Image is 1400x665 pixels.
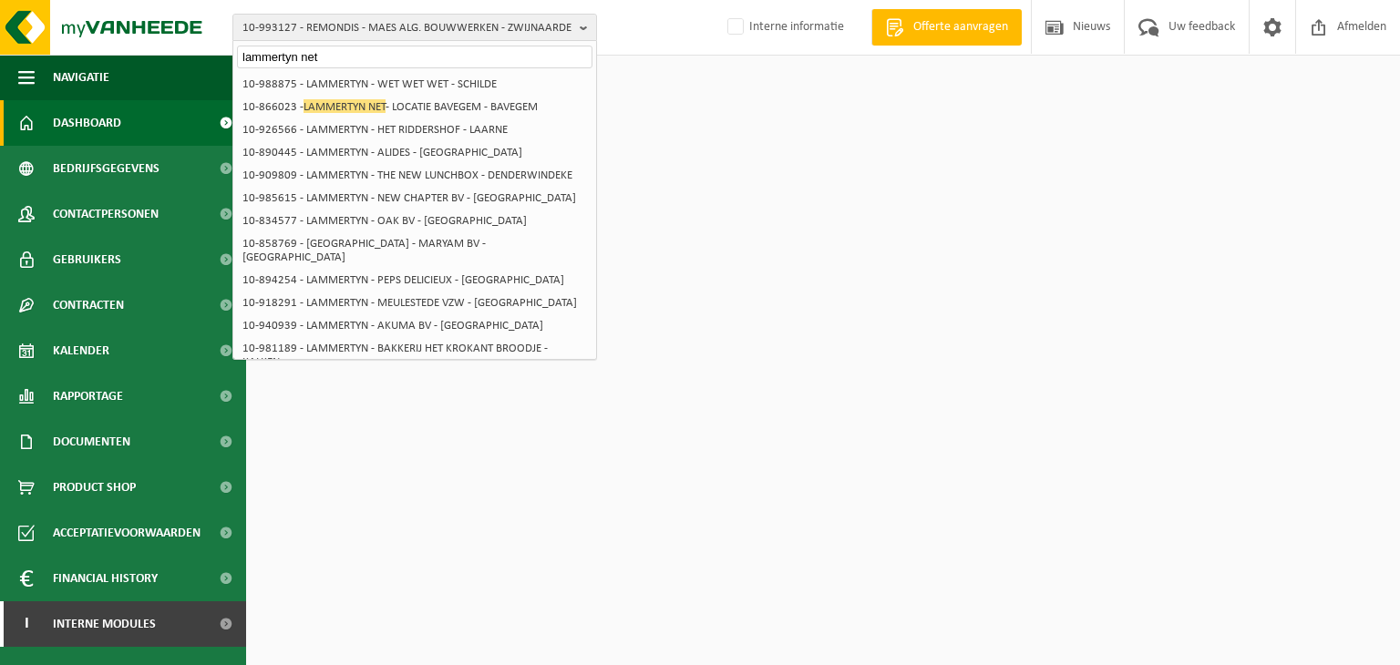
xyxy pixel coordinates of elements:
button: 10-993127 - REMONDIS - MAES ALG. BOUWWERKEN - ZWIJNAARDE [232,14,597,41]
span: I [18,601,35,647]
li: 10-981189 - LAMMERTYN - BAKKERIJ HET KROKANT BROODJE - KALKEN [237,337,592,373]
span: Interne modules [53,601,156,647]
span: Acceptatievoorwaarden [53,510,201,556]
li: 10-894254 - LAMMERTYN - PEPS DELICIEUX - [GEOGRAPHIC_DATA] [237,269,592,292]
span: Financial History [53,556,158,601]
li: 10-926566 - LAMMERTYN - HET RIDDERSHOF - LAARNE [237,118,592,141]
li: 10-866023 - - LOCATIE BAVEGEM - BAVEGEM [237,96,592,118]
span: Bedrijfsgegevens [53,146,160,191]
li: 10-858769 - [GEOGRAPHIC_DATA] - MARYAM BV - [GEOGRAPHIC_DATA] [237,232,592,269]
a: Offerte aanvragen [871,9,1022,46]
span: LAMMERTYN NET [304,99,386,113]
span: Offerte aanvragen [909,18,1013,36]
li: 10-985615 - LAMMERTYN - NEW CHAPTER BV - [GEOGRAPHIC_DATA] [237,187,592,210]
li: 10-940939 - LAMMERTYN - AKUMA BV - [GEOGRAPHIC_DATA] [237,314,592,337]
li: 10-890445 - LAMMERTYN - ALIDES - [GEOGRAPHIC_DATA] [237,141,592,164]
li: 10-918291 - LAMMERTYN - MEULESTEDE VZW - [GEOGRAPHIC_DATA] [237,292,592,314]
span: Navigatie [53,55,109,100]
li: 10-834577 - LAMMERTYN - OAK BV - [GEOGRAPHIC_DATA] [237,210,592,232]
span: 10-993127 - REMONDIS - MAES ALG. BOUWWERKEN - ZWIJNAARDE [242,15,572,42]
span: Kalender [53,328,109,373]
span: Contracten [53,282,124,328]
label: Interne informatie [724,14,844,41]
li: 10-909809 - LAMMERTYN - THE NEW LUNCHBOX - DENDERWINDEKE [237,164,592,187]
span: Product Shop [53,465,136,510]
span: Documenten [53,419,130,465]
li: 10-988875 - LAMMERTYN - WET WET WET - SCHILDE [237,73,592,96]
span: Rapportage [53,373,123,419]
span: Contactpersonen [53,191,159,237]
span: Dashboard [53,100,121,146]
input: Zoeken naar gekoppelde vestigingen [237,46,592,68]
span: Gebruikers [53,237,121,282]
